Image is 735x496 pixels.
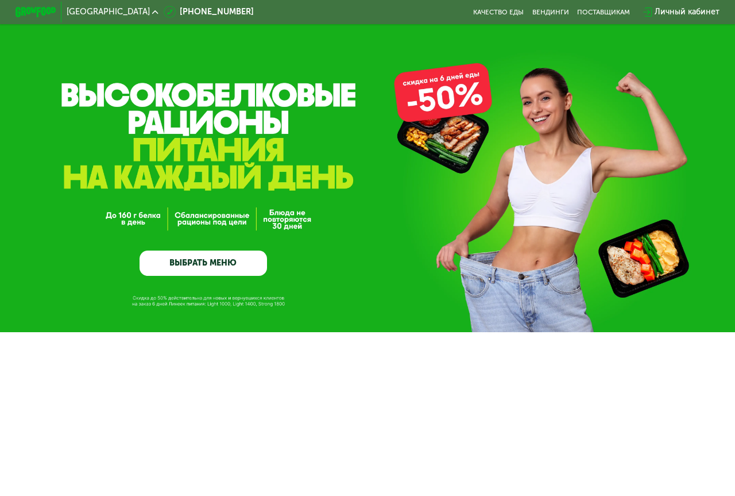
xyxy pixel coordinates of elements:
span: [GEOGRAPHIC_DATA] [67,8,150,16]
a: ВЫБРАТЬ МЕНЮ [140,251,266,276]
div: поставщикам [577,8,630,16]
a: Вендинги [532,8,569,16]
div: Личный кабинет [655,6,719,18]
a: [PHONE_NUMBER] [164,6,254,18]
a: Качество еды [473,8,524,16]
